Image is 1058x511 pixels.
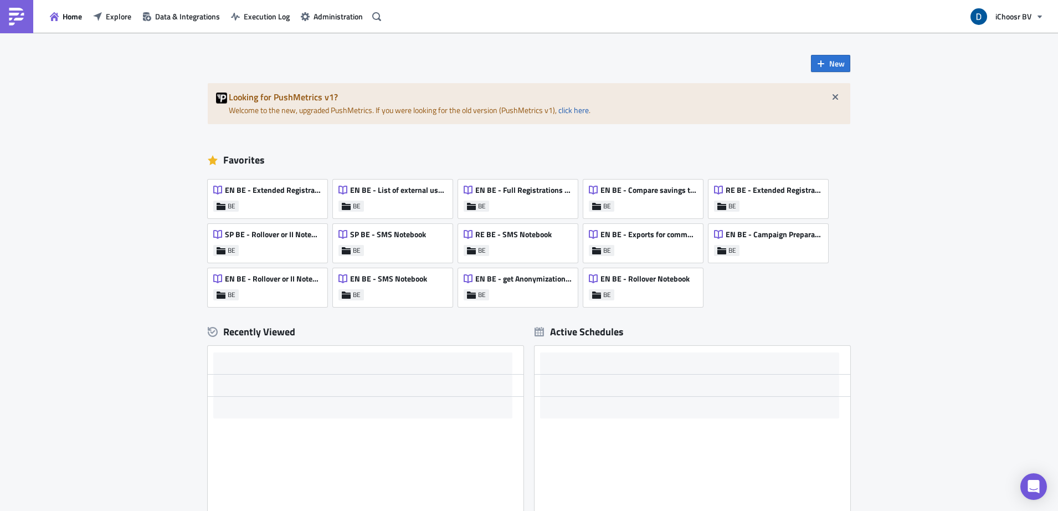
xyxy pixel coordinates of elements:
span: New [829,58,845,69]
span: Data & Integrations [155,11,220,22]
a: EN BE - get Anonymization listBE [458,263,583,307]
button: Administration [295,8,368,25]
h5: Looking for PushMetrics v1? [229,93,842,101]
span: EN BE - Full Registrations export for project/community [475,185,572,195]
div: Welcome to the new, upgraded PushMetrics. If you were looking for the old version (PushMetrics v1... [208,83,850,124]
a: EN BE - Compare savings to the Average Market OfferBE [583,174,708,218]
span: EN BE - Campaign Preparation - Info for suppliers [726,229,822,239]
a: RE BE - Extended Registrations exportBE [708,174,834,218]
a: EN BE - Extended Registrations exportBE [208,174,333,218]
span: BE [478,290,486,299]
span: RE BE - Extended Registrations export [726,185,822,195]
span: BE [603,202,611,211]
a: EN BE - List of external user id's of KBC RegistrantsBE [333,174,458,218]
button: Execution Log [225,8,295,25]
a: RE BE - SMS NotebookBE [458,218,583,263]
span: EN BE - Rollover Notebook [600,274,690,284]
a: EN BE - Full Registrations export for project/communityBE [458,174,583,218]
button: New [811,55,850,72]
span: EN BE - Rollover or II Notebook [225,274,321,284]
span: BE [353,202,361,211]
span: BE [228,290,235,299]
a: EN BE - SMS NotebookBE [333,263,458,307]
span: RE BE - SMS Notebook [475,229,552,239]
div: Recently Viewed [208,324,523,340]
button: Explore [88,8,137,25]
span: BE [353,246,361,255]
span: BE [353,290,361,299]
a: EN BE - Rollover NotebookBE [583,263,708,307]
div: Open Intercom Messenger [1020,473,1047,500]
span: Home [63,11,82,22]
div: Active Schedules [535,325,624,338]
a: click here [558,104,589,116]
a: SP BE - SMS NotebookBE [333,218,458,263]
img: Avatar [969,7,988,26]
img: PushMetrics [8,8,25,25]
span: EN BE - Extended Registrations export [225,185,321,195]
span: EN BE - get Anonymization list [475,274,572,284]
a: SP BE - Rollover or II NotebookBE [208,218,333,263]
span: BE [478,246,486,255]
span: BE [728,202,736,211]
span: Explore [106,11,131,22]
span: BE [228,246,235,255]
a: EN BE - Rollover or II NotebookBE [208,263,333,307]
span: EN BE - List of external user id's of KBC Registrants [350,185,446,195]
div: Favorites [208,152,850,168]
span: SP BE - Rollover or II Notebook [225,229,321,239]
span: Administration [314,11,363,22]
span: SP BE - SMS Notebook [350,229,426,239]
span: BE [728,246,736,255]
span: EN BE - SMS Notebook [350,274,427,284]
a: EN BE - Campaign Preparation - Info for suppliersBE [708,218,834,263]
button: iChoosr BV [964,4,1050,29]
span: Execution Log [244,11,290,22]
button: Home [44,8,88,25]
span: BE [478,202,486,211]
span: BE [228,202,235,211]
button: Data & Integrations [137,8,225,25]
a: EN BE - Exports for community leadersBE [583,218,708,263]
span: iChoosr BV [995,11,1031,22]
span: BE [603,246,611,255]
span: EN BE - Compare savings to the Average Market Offer [600,185,697,195]
span: BE [603,290,611,299]
span: EN BE - Exports for community leaders [600,229,697,239]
